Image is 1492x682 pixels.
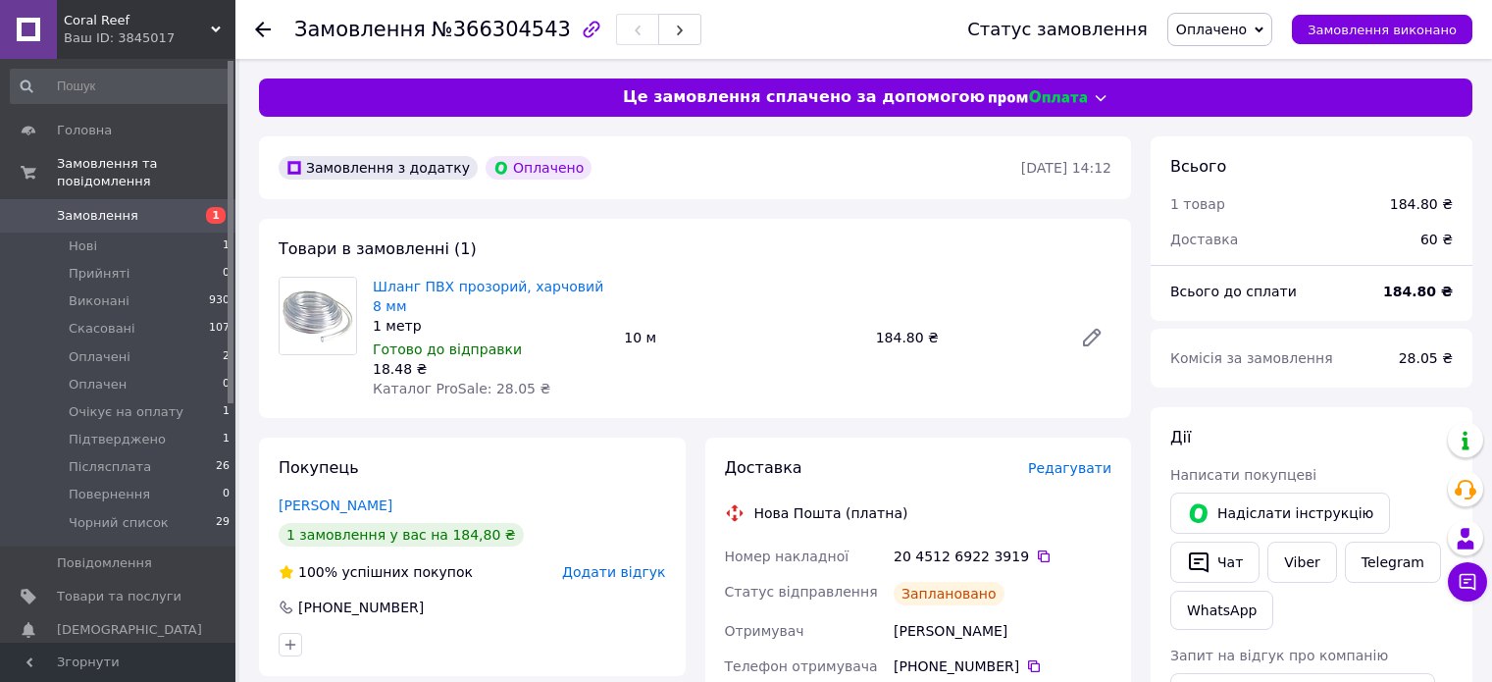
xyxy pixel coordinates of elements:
[209,292,230,310] span: 930
[69,431,166,448] span: Підтверджено
[1409,218,1465,261] div: 60 ₴
[10,69,232,104] input: Пошук
[69,403,183,421] span: Очікує на оплату
[725,458,802,477] span: Доставка
[279,523,524,547] div: 1 замовлення у вас на 184,80 ₴
[64,12,211,29] span: Coral Reef
[280,278,356,354] img: Шланг ПВХ прозорий, харчовий 8 мм
[294,18,426,41] span: Замовлення
[57,155,235,190] span: Замовлення та повідомлення
[1383,284,1453,299] b: 184.80 ₴
[69,376,127,393] span: Оплачен
[616,324,867,351] div: 10 м
[279,458,359,477] span: Покупець
[1170,157,1226,176] span: Всього
[64,29,235,47] div: Ваш ID: 3845017
[373,279,603,314] a: Шланг ПВХ прозорий, харчовий 8 мм
[894,582,1004,605] div: Заплановано
[1292,15,1472,44] button: Замовлення виконано
[1170,591,1273,630] a: WhatsApp
[894,656,1111,676] div: [PHONE_NUMBER]
[1021,160,1111,176] time: [DATE] 14:12
[1170,493,1390,534] button: Надіслати інструкцію
[373,316,608,336] div: 1 метр
[1028,460,1111,476] span: Редагувати
[967,20,1148,39] div: Статус замовлення
[298,564,337,580] span: 100%
[69,514,169,532] span: Чорний список
[373,359,608,379] div: 18.48 ₴
[223,486,230,503] span: 0
[279,156,478,180] div: Замовлення з додатку
[725,623,804,639] span: Отримувач
[223,348,230,366] span: 2
[1345,542,1441,583] a: Telegram
[223,376,230,393] span: 0
[890,613,1115,649] div: [PERSON_NAME]
[373,381,550,396] span: Каталог ProSale: 28.05 ₴
[725,584,878,600] span: Статус відправлення
[486,156,592,180] div: Оплачено
[868,324,1064,351] div: 184.80 ₴
[432,18,571,41] span: №366304543
[296,598,426,617] div: [PHONE_NUMBER]
[69,237,97,255] span: Нові
[206,207,226,224] span: 1
[623,86,985,109] span: Це замовлення сплачено за допомогою
[279,498,392,513] a: [PERSON_NAME]
[223,431,230,448] span: 1
[57,621,202,639] span: [DEMOGRAPHIC_DATA]
[57,207,138,225] span: Замовлення
[1390,194,1453,214] div: 184.80 ₴
[223,265,230,283] span: 0
[69,292,129,310] span: Виконані
[57,554,152,572] span: Повідомлення
[1448,562,1487,602] button: Чат з покупцем
[69,320,135,338] span: Скасовані
[223,403,230,421] span: 1
[69,486,150,503] span: Повернення
[1170,196,1225,212] span: 1 товар
[209,320,230,338] span: 107
[1176,22,1247,37] span: Оплачено
[1170,284,1297,299] span: Всього до сплати
[223,237,230,255] span: 1
[216,514,230,532] span: 29
[216,458,230,476] span: 26
[1170,648,1388,663] span: Запит на відгук про компанію
[279,562,473,582] div: успішних покупок
[1267,542,1336,583] a: Viber
[69,348,130,366] span: Оплачені
[279,239,477,258] span: Товари в замовленні (1)
[1308,23,1457,37] span: Замовлення виконано
[1072,318,1111,357] a: Редагувати
[373,341,522,357] span: Готово до відправки
[255,20,271,39] div: Повернутися назад
[69,458,151,476] span: Післясплата
[1170,542,1260,583] button: Чат
[1399,350,1453,366] span: 28.05 ₴
[749,503,913,523] div: Нова Пошта (платна)
[57,588,181,605] span: Товари та послуги
[894,547,1111,566] div: 20 4512 6922 3919
[725,658,878,674] span: Телефон отримувача
[1170,232,1238,247] span: Доставка
[1170,350,1333,366] span: Комісія за замовлення
[1170,428,1191,446] span: Дії
[562,564,665,580] span: Додати відгук
[725,549,849,564] span: Номер накладної
[69,265,129,283] span: Прийняті
[1170,467,1316,483] span: Написати покупцеві
[57,122,112,139] span: Головна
